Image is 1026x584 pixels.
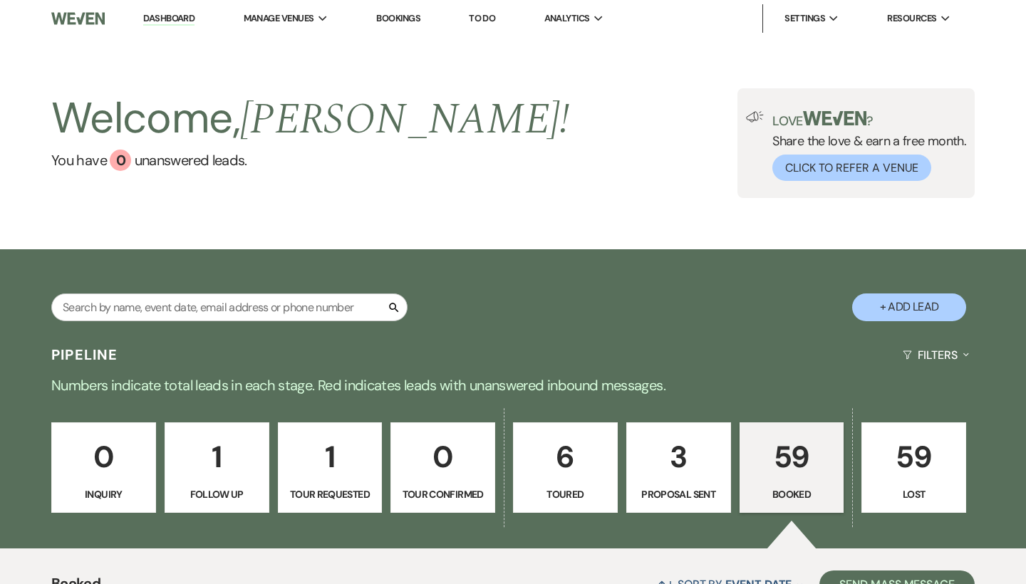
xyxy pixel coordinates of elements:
span: Analytics [544,11,590,26]
span: Settings [784,11,825,26]
p: 1 [174,433,260,481]
p: 6 [522,433,608,481]
a: 0Inquiry [51,422,156,513]
p: Booked [749,486,835,502]
button: + Add Lead [852,293,966,321]
img: Weven Logo [51,4,105,33]
p: 1 [287,433,373,481]
a: 1Follow Up [165,422,269,513]
p: 0 [400,433,486,481]
h3: Pipeline [51,345,118,365]
p: Love ? [772,111,966,127]
button: Click to Refer a Venue [772,155,931,181]
a: To Do [469,12,495,24]
a: 0Tour Confirmed [390,422,495,513]
p: Follow Up [174,486,260,502]
span: Resources [887,11,936,26]
p: 59 [871,433,957,481]
img: loud-speaker-illustration.svg [746,111,764,122]
a: 59Booked [740,422,844,513]
a: 59Lost [861,422,966,513]
a: 3Proposal Sent [626,422,731,513]
p: Tour Requested [287,486,373,502]
div: 0 [110,150,131,171]
a: Dashboard [143,12,195,26]
a: Bookings [376,12,420,24]
a: 1Tour Requested [278,422,383,513]
p: 59 [749,433,835,481]
p: Inquiry [61,486,147,502]
p: Proposal Sent [636,486,722,502]
p: Toured [522,486,608,502]
button: Filters [897,336,975,374]
div: Share the love & earn a free month. [764,111,966,181]
p: 3 [636,433,722,481]
a: 6Toured [513,422,618,513]
p: Tour Confirmed [400,486,486,502]
p: Lost [871,486,957,502]
h2: Welcome, [51,88,569,150]
span: Manage Venues [244,11,314,26]
input: Search by name, event date, email address or phone number [51,293,408,321]
img: weven-logo-green.svg [803,111,866,125]
span: [PERSON_NAME] ! [240,87,569,152]
a: You have 0 unanswered leads. [51,150,569,171]
p: 0 [61,433,147,481]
